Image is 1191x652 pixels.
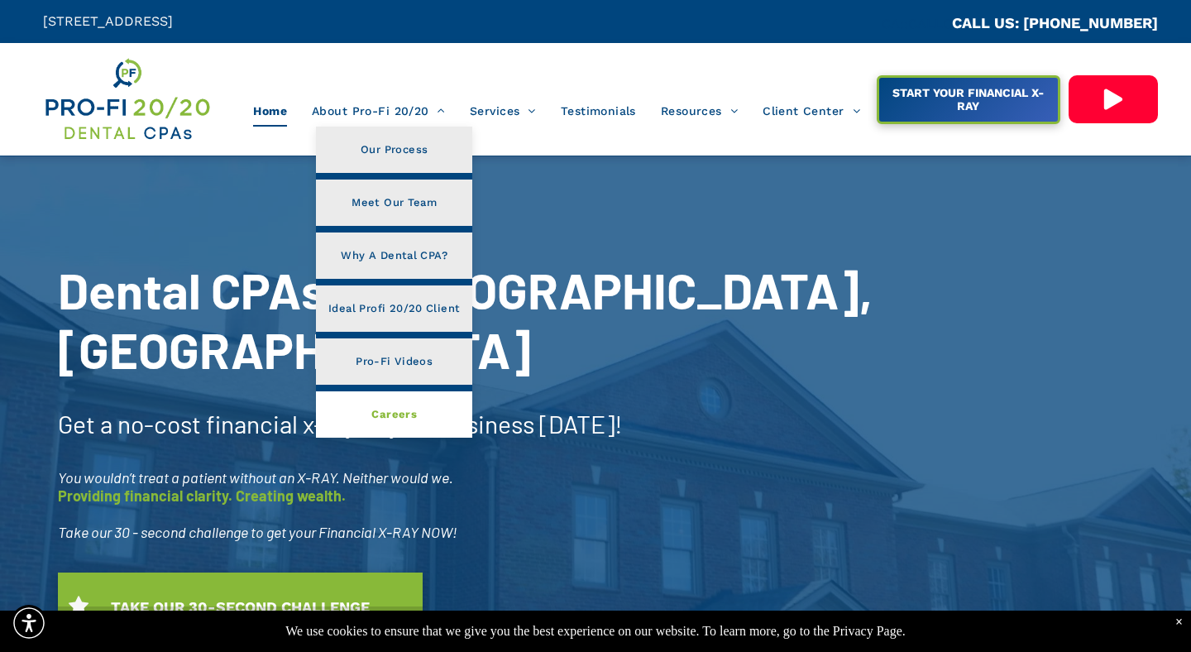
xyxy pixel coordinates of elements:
span: START YOUR FINANCIAL X-RAY [881,78,1055,121]
a: Meet Our Team [316,180,472,226]
a: Home [241,95,299,127]
a: START YOUR FINANCIAL X-RAY [877,75,1060,124]
span: [STREET_ADDRESS] [43,13,173,29]
a: Our Process [316,127,472,173]
div: Accessibility Menu [11,605,47,641]
span: Meet Our Team [352,192,437,213]
a: Pro-Fi Videos [316,338,472,385]
span: About Pro-Fi 20/20 [312,95,445,127]
span: Get a [58,409,112,439]
a: Client Center [750,95,873,127]
a: Careers [316,391,472,438]
a: Why A Dental CPA? [316,233,472,279]
a: TAKE OUR 30-SECOND CHALLENGE [58,573,423,640]
span: Our Process [361,139,428,161]
span: Providing financial clarity. Creating wealth. [58,487,346,505]
a: Testimonials [548,95,648,127]
span: Pro-Fi Videos [356,351,433,372]
span: Dental CPAs In [GEOGRAPHIC_DATA], [GEOGRAPHIC_DATA] [58,260,873,379]
span: Ideal Profi 20/20 Client [328,298,460,319]
span: Why A Dental CPA? [341,245,447,266]
a: Ideal Profi 20/20 Client [316,285,472,332]
a: Services [457,95,548,127]
span: Careers [371,404,417,425]
span: CA::CALLC [882,16,952,31]
span: no-cost financial x-ray [117,409,356,439]
span: You wouldn’t treat a patient without an X-RAY. Neither would we. [58,468,453,487]
span: TAKE OUR 30-SECOND CHALLENGE [105,590,375,624]
img: Get Dental CPA Consulting, Bookkeeping, & Bank Loans [43,55,212,143]
span: of your business [DATE]! [361,409,623,439]
a: Resources [648,95,750,127]
span: Take our 30 - second challenge to get your Financial X-RAY NOW! [58,523,457,541]
a: About Pro-Fi 20/20 [299,95,457,127]
div: Dismiss notification [1175,615,1183,630]
a: CALL US: [PHONE_NUMBER] [952,14,1158,31]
